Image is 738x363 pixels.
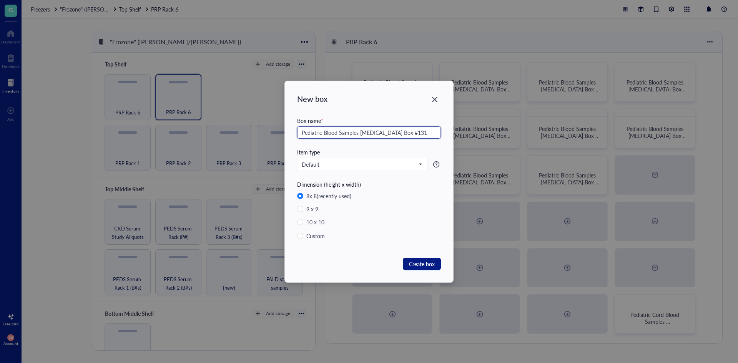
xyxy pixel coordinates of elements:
button: Close [429,93,441,106]
div: Box name [297,116,441,125]
span: Default [302,161,422,168]
button: Create box [403,258,441,270]
div: 10 x 10 [306,218,324,226]
div: 8 x 8 (recently used) [306,192,351,200]
div: Item type [297,148,441,156]
div: Dimension (height x width) [297,180,441,189]
input: e.g. DNA protein [297,126,441,139]
div: 9 x 9 [306,205,318,213]
div: New box [297,93,441,104]
span: Close [429,95,441,104]
span: Create box [409,260,435,268]
div: Custom [306,232,325,240]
